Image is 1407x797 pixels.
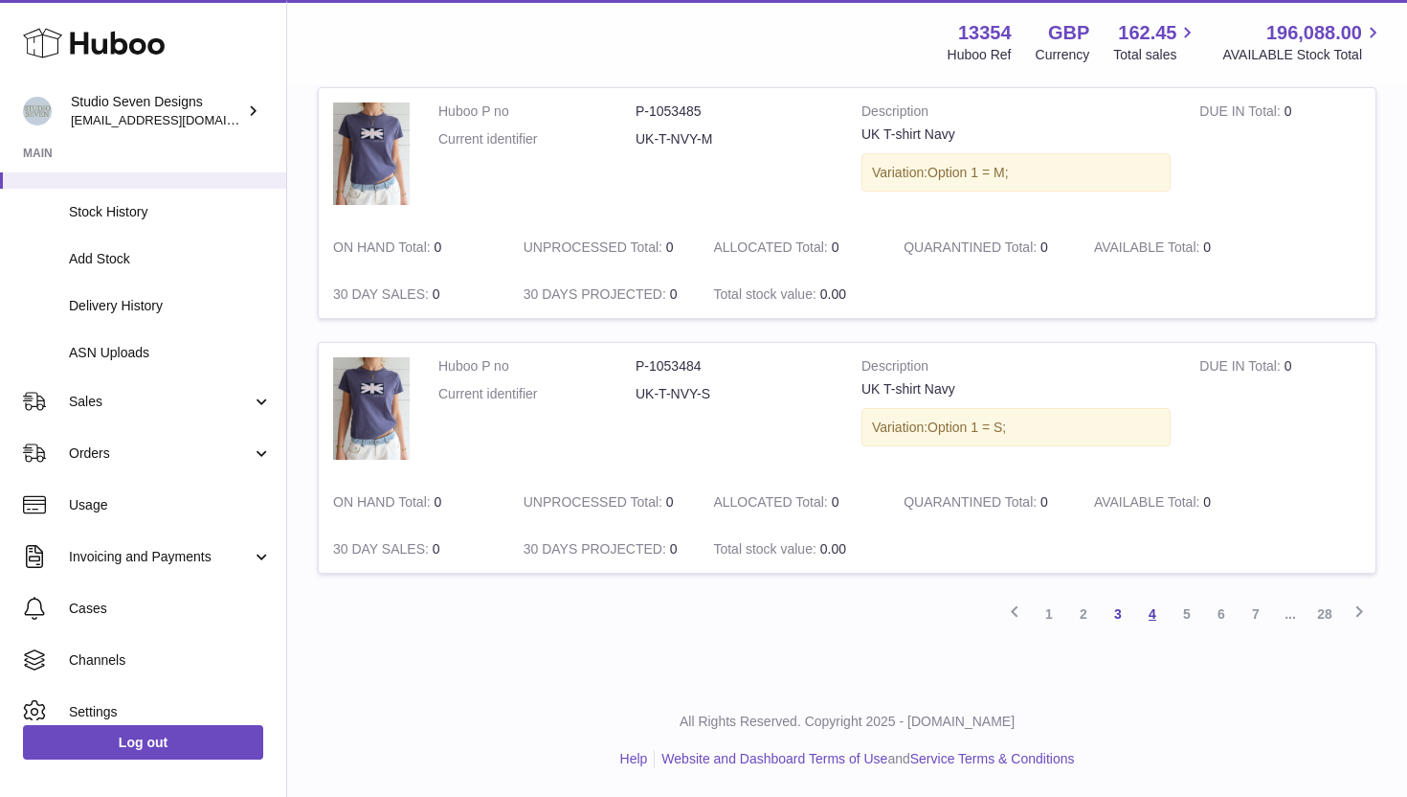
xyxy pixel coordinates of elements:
a: 7 [1239,597,1273,631]
td: 0 [1080,224,1270,271]
li: and [655,750,1074,768]
strong: Description [861,357,1171,380]
td: 0 [1185,343,1375,479]
span: Usage [69,496,272,514]
a: Log out [23,725,263,760]
strong: 30 DAY SALES [333,541,433,561]
img: product image [333,102,410,205]
td: 0 [319,271,509,318]
span: Orders [69,444,252,463]
strong: 30 DAY SALES [333,286,433,307]
strong: UNPROCESSED Total [524,494,666,514]
a: 196,088.00 AVAILABLE Stock Total [1222,20,1384,64]
span: Add Stock [69,250,272,268]
p: All Rights Reserved. Copyright 2025 - [DOMAIN_NAME] [302,713,1392,731]
dd: P-1053484 [636,357,833,376]
div: UK T-shirt Navy [861,380,1171,398]
span: Cases [69,600,272,618]
strong: AVAILABLE Total [1094,239,1203,260]
span: Delivery History [69,297,272,315]
a: 1 [1032,597,1066,631]
a: 5 [1170,597,1204,631]
strong: ON HAND Total [333,494,435,514]
td: 0 [509,271,700,318]
span: ASN Uploads [69,344,272,362]
span: Option 1 = M; [927,165,1008,180]
strong: 30 DAYS PROJECTED [524,286,670,307]
span: Total sales [1113,46,1198,64]
strong: GBP [1048,20,1089,46]
strong: ALLOCATED Total [713,494,831,514]
a: 4 [1135,597,1170,631]
td: 0 [699,224,889,271]
span: 196,088.00 [1266,20,1362,46]
strong: Description [861,102,1171,125]
td: 0 [509,224,700,271]
strong: ON HAND Total [333,239,435,260]
a: 3 [1101,597,1135,631]
span: Invoicing and Payments [69,548,252,566]
dt: Huboo P no [438,102,636,121]
dt: Current identifier [438,130,636,148]
dd: UK-T-NVY-S [636,385,833,403]
dd: P-1053485 [636,102,833,121]
a: 162.45 Total sales [1113,20,1198,64]
strong: 13354 [958,20,1012,46]
span: 0 [1040,494,1048,510]
a: Website and Dashboard Terms of Use [661,751,887,766]
span: [EMAIL_ADDRESS][DOMAIN_NAME] [71,112,281,127]
span: 162.45 [1118,20,1176,46]
span: Channels [69,651,272,670]
strong: QUARANTINED Total [904,239,1040,260]
div: Variation: [861,408,1171,447]
span: Settings [69,703,272,721]
td: 0 [319,224,509,271]
strong: 30 DAYS PROJECTED [524,541,670,561]
strong: UNPROCESSED Total [524,239,666,260]
dt: Current identifier [438,385,636,403]
img: contact.studiosevendesigns@gmail.com [23,97,52,125]
span: AVAILABLE Stock Total [1222,46,1384,64]
div: Huboo Ref [948,46,1012,64]
td: 0 [319,479,509,526]
a: Service Terms & Conditions [910,751,1075,766]
a: 2 [1066,597,1101,631]
span: ... [1273,597,1307,631]
td: 0 [1080,479,1270,526]
span: Option 1 = S; [927,420,1006,435]
td: 0 [319,526,509,573]
a: Help [620,751,648,766]
dd: UK-T-NVY-M [636,130,833,148]
strong: DUE IN Total [1199,358,1284,378]
strong: ALLOCATED Total [713,239,831,260]
td: 0 [509,526,700,573]
strong: Total stock value [713,541,819,561]
span: 0.00 [820,541,846,557]
span: 0 [1040,239,1048,255]
td: 0 [699,479,889,526]
strong: Total stock value [713,286,819,307]
td: 0 [509,479,700,526]
span: 0.00 [820,286,846,302]
div: Variation: [861,153,1171,193]
strong: DUE IN Total [1199,103,1284,124]
dt: Huboo P no [438,357,636,376]
div: Currency [1036,46,1090,64]
span: Stock History [69,203,272,221]
td: 0 [1185,88,1375,224]
strong: QUARANTINED Total [904,494,1040,514]
strong: AVAILABLE Total [1094,494,1203,514]
div: Studio Seven Designs [71,93,243,129]
div: UK T-shirt Navy [861,125,1171,144]
span: Sales [69,393,252,411]
img: product image [333,357,410,460]
a: 6 [1204,597,1239,631]
a: 28 [1307,597,1342,631]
